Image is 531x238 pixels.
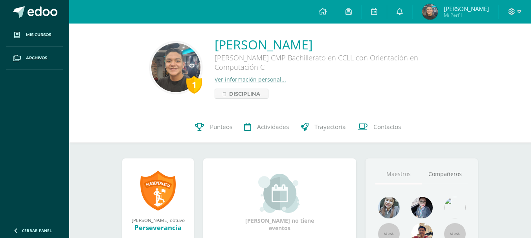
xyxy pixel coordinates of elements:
[189,111,238,143] a: Punteos
[130,217,186,223] div: [PERSON_NAME] obtuvo
[26,55,47,61] span: Archivos
[6,24,63,47] a: Mis cursos
[444,12,489,18] span: Mi Perfil
[210,123,232,131] span: Punteos
[257,123,289,131] span: Actividades
[375,164,422,184] a: Maestros
[295,111,352,143] a: Trayectoria
[215,76,286,83] a: Ver información personal...
[26,32,51,38] span: Mis cursos
[378,197,400,218] img: 45bd7986b8947ad7e5894cbc9b781108.png
[444,5,489,13] span: [PERSON_NAME]
[411,197,433,218] img: b8baad08a0802a54ee139394226d2cf3.png
[444,197,466,218] img: c25c8a4a46aeab7e345bf0f34826bacf.png
[229,89,260,98] span: Disciplina
[151,43,200,92] img: 8890e7752c563b3f935135e292947f6c.png
[6,47,63,70] a: Archivos
[130,223,186,232] div: Perseverancia
[215,36,450,53] a: [PERSON_NAME]
[258,174,301,213] img: event_small.png
[422,4,438,20] img: 9e1e0745b5240b1f79afb0f3274331d1.png
[22,228,52,233] span: Cerrar panel
[314,123,346,131] span: Trayectoria
[241,174,319,232] div: [PERSON_NAME] no tiene eventos
[373,123,401,131] span: Contactos
[186,76,202,94] div: 1
[422,164,468,184] a: Compañeros
[352,111,407,143] a: Contactos
[238,111,295,143] a: Actividades
[215,89,268,99] a: Disciplina
[215,53,450,76] div: [PERSON_NAME] CMP Bachillerato en CCLL con Orientación en Computación C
